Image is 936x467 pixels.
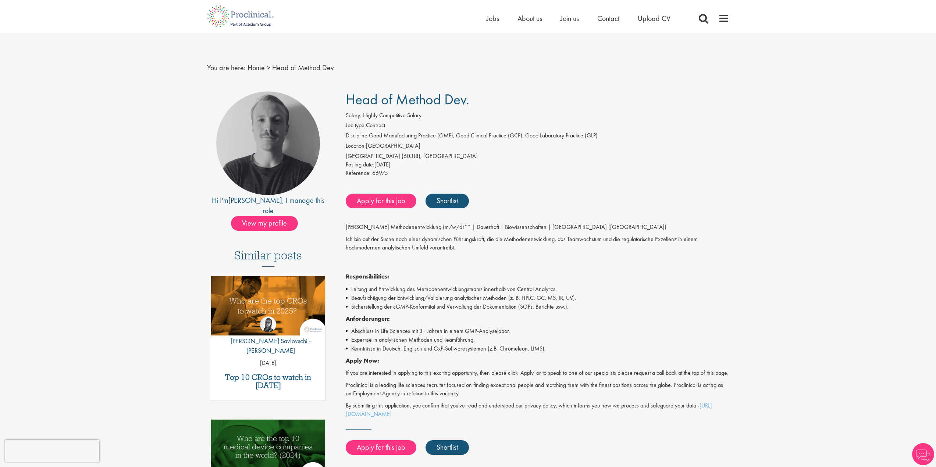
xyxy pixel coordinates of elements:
p: [PERSON_NAME] Savlovschi - [PERSON_NAME] [211,336,325,355]
a: Apply for this job [346,440,416,455]
label: Reference: [346,169,371,177]
div: Job description [346,223,729,418]
p: Ich bin auf der Suche nach einer dynamischen Führungskraft, die die Methodenentwicklung, das Team... [346,235,729,252]
img: Theodora Savlovschi - Wicks [260,316,276,333]
span: > [267,63,270,72]
label: Location: [346,142,366,150]
li: Contract [346,121,729,132]
a: View my profile [231,218,305,227]
div: [GEOGRAPHIC_DATA] (60318), [GEOGRAPHIC_DATA] [346,152,729,161]
a: Join us [560,14,579,23]
span: View my profile [231,216,298,231]
span: You are here: [207,63,246,72]
li: Leitung und Entwicklung des Methodenentwicklungsteams innerhalb von Central Analytics. [346,285,729,294]
iframe: reCAPTCHA [5,440,99,462]
a: Theodora Savlovschi - Wicks [PERSON_NAME] Savlovschi - [PERSON_NAME] [211,316,325,359]
p: Proclinical is a leading life sciences recruiter focused on finding exceptional people and matchi... [346,381,729,398]
p: If you are interested in applying to this exciting opportunity, then please click 'Apply' or to s... [346,369,729,377]
strong: Responsibilities: [346,273,389,280]
p: [PERSON_NAME] Methodenentwicklung (m/w/d)** | Dauerhaft | Biowissenschaften | [GEOGRAPHIC_DATA] (... [346,223,729,231]
li: Beaufsichtigung der Entwicklung/Validierung analytischer Methoden (z. B. HPLC, GC, MS, IR, UV). [346,294,729,302]
div: Hi I'm , I manage this role [207,195,330,216]
li: Good Manufacturing Practice (GMP), Good Clinical Practice (GCP), Good Laboratory Practice (GLP) [346,132,729,142]
li: [GEOGRAPHIC_DATA] [346,142,729,152]
li: Abschluss in Life Sciences mit 3+ Jahren in einem GMP-Analyselabor. [346,327,729,335]
a: breadcrumb link [248,63,265,72]
li: Expertise in analytischen Methoden und Teamführung. [346,335,729,344]
h3: Similar posts [234,249,302,267]
span: Head of Method Dev. [272,63,335,72]
span: Highly Competitive Salary [363,111,421,119]
div: [DATE] [346,161,729,169]
a: Apply for this job [346,194,416,208]
a: Shortlist [426,440,469,455]
span: 66975 [372,169,388,177]
a: [PERSON_NAME] [228,195,282,205]
a: About us [517,14,542,23]
a: [URL][DOMAIN_NAME] [346,402,712,418]
span: Head of Method Dev. [346,90,469,109]
p: By submitting this application, you confirm that you've read and understood our privacy policy, w... [346,402,729,418]
p: [DATE] [211,359,325,367]
li: Kenntnisse in Deutsch, Englisch und GxP-Softwaresystemen (z.B. Chromeleon, LIMS). [346,344,729,353]
a: Link to a post [211,276,325,341]
img: Top 10 CROs 2025 | Proclinical [211,276,325,335]
a: Jobs [487,14,499,23]
label: Job type: [346,121,366,130]
a: Top 10 CROs to watch in [DATE] [215,373,322,389]
a: Upload CV [638,14,670,23]
span: Posting date: [346,161,374,168]
li: Sicherstellung der cGMP-Konformität und Verwaltung der Dokumentation (SOPs, Berichte usw.). [346,302,729,311]
strong: Apply Now: [346,357,379,364]
a: Shortlist [426,194,469,208]
label: Salary: [346,111,362,120]
a: Contact [597,14,619,23]
img: Chatbot [912,443,934,465]
strong: Anforderungen: [346,315,390,323]
label: Discipline: [346,132,369,140]
img: imeage of recruiter Felix Zimmer [216,91,320,195]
